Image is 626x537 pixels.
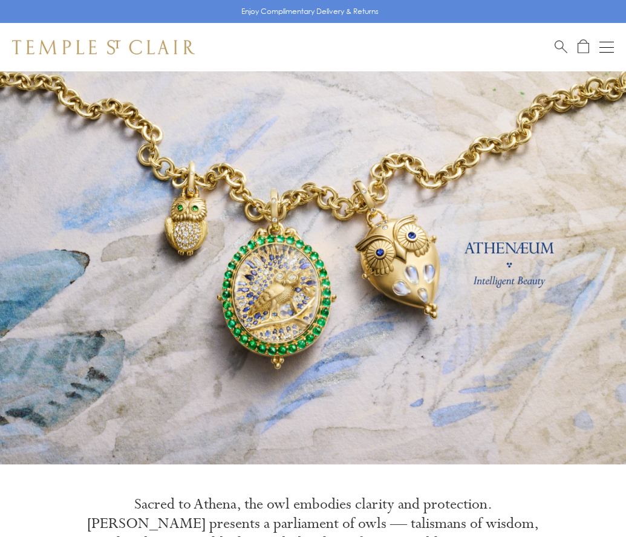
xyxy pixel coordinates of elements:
p: Enjoy Complimentary Delivery & Returns [241,5,379,18]
img: Temple St. Clair [12,40,195,54]
button: Open navigation [599,40,614,54]
a: Open Shopping Bag [578,39,589,54]
a: Search [555,39,567,54]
